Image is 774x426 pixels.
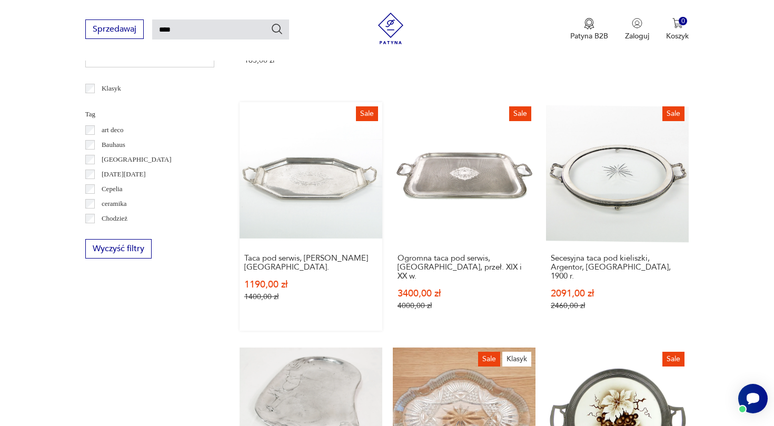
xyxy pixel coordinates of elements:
div: 0 [679,17,688,26]
p: ceramika [102,198,127,210]
button: Zaloguj [625,18,649,41]
p: art deco [102,124,124,136]
p: Bauhaus [102,139,125,151]
p: Klasyk [102,83,121,94]
h3: Ogromna taca pod serwis, [GEOGRAPHIC_DATA], przeł. XIX i XX w. [398,254,531,281]
p: 1400,00 zł [244,292,378,301]
img: Patyna - sklep z meblami i dekoracjami vintage [375,13,406,44]
img: Ikonka użytkownika [632,18,642,28]
h3: Taca pod serwis, [PERSON_NAME][GEOGRAPHIC_DATA]. [244,254,378,272]
p: Tag [85,108,214,120]
button: Sprzedawaj [85,19,144,39]
p: [DATE][DATE] [102,169,146,180]
img: Ikona medalu [584,18,594,29]
a: Ikona medaluPatyna B2B [570,18,608,41]
a: Sprzedawaj [85,26,144,34]
p: 2091,00 zł [551,289,684,298]
p: 4000,00 zł [398,301,531,310]
iframe: Smartsupp widget button [738,384,768,413]
p: [GEOGRAPHIC_DATA] [102,154,172,165]
h3: Secesyjna taca pod kieliszki, Argentor, [GEOGRAPHIC_DATA], 1900 r. [551,254,684,281]
img: Ikona koszyka [672,18,683,28]
p: 3400,00 zł [398,289,531,298]
a: SaleTaca pod serwis, M. Jarra.Taca pod serwis, [PERSON_NAME][GEOGRAPHIC_DATA].1190,00 zł1400,00 zł [240,102,382,330]
button: Wyczyść filtry [85,239,152,259]
p: 165,00 zł [244,56,378,65]
button: Szukaj [271,23,283,35]
a: SaleOgromna taca pod serwis, Wiedeń, przeł. XIX i XX w.Ogromna taca pod serwis, [GEOGRAPHIC_DATA]... [393,102,535,330]
p: Koszyk [666,31,689,41]
p: Patyna B2B [570,31,608,41]
p: Zaloguj [625,31,649,41]
p: Cepelia [102,183,123,195]
p: 2460,00 zł [551,301,684,310]
button: Patyna B2B [570,18,608,41]
p: Chodzież [102,213,127,224]
p: Ćmielów [102,227,127,239]
p: 1190,00 zł [244,280,378,289]
a: SaleSecesyjna taca pod kieliszki, Argentor, Wiedeń, 1900 r.Secesyjna taca pod kieliszki, Argentor... [546,102,689,330]
button: 0Koszyk [666,18,689,41]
